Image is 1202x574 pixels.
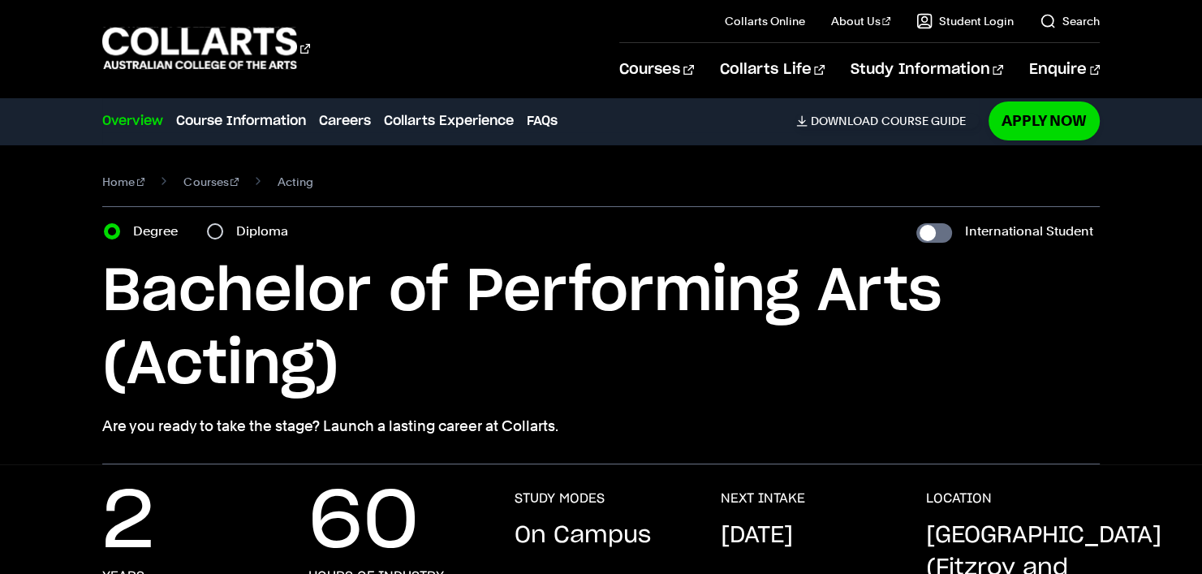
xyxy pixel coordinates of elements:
[102,415,1100,438] p: Are you ready to take the stage? Launch a lasting career at Collarts.
[725,13,805,29] a: Collarts Online
[720,43,825,97] a: Collarts Life
[515,490,605,507] h3: STUDY MODES
[278,170,313,193] span: Acting
[384,111,514,131] a: Collarts Experience
[102,170,145,193] a: Home
[851,43,1003,97] a: Study Information
[1029,43,1100,97] a: Enquire
[926,490,992,507] h3: LOCATION
[796,114,979,128] a: DownloadCourse Guide
[308,490,419,555] p: 60
[965,220,1093,243] label: International Student
[831,13,891,29] a: About Us
[319,111,371,131] a: Careers
[1040,13,1100,29] a: Search
[527,111,558,131] a: FAQs
[916,13,1014,29] a: Student Login
[720,490,804,507] h3: NEXT INTAKE
[619,43,693,97] a: Courses
[236,220,298,243] label: Diploma
[102,25,310,71] div: Go to homepage
[133,220,187,243] label: Degree
[183,170,239,193] a: Courses
[102,490,154,555] p: 2
[102,256,1100,402] h1: Bachelor of Performing Arts (Acting)
[176,111,306,131] a: Course Information
[989,101,1100,140] a: Apply Now
[102,111,163,131] a: Overview
[720,520,792,552] p: [DATE]
[515,520,651,552] p: On Campus
[811,114,878,128] span: Download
